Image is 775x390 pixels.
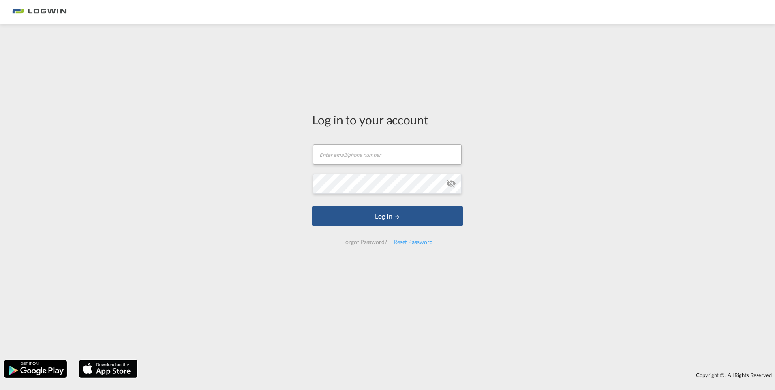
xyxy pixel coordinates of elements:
[3,359,68,379] img: google.png
[446,179,456,189] md-icon: icon-eye-off
[12,3,67,21] img: bc73a0e0d8c111efacd525e4c8ad7d32.png
[141,368,775,382] div: Copyright © . All Rights Reserved
[312,111,463,128] div: Log in to your account
[390,235,436,249] div: Reset Password
[312,206,463,226] button: LOGIN
[313,144,462,165] input: Enter email/phone number
[339,235,390,249] div: Forgot Password?
[78,359,138,379] img: apple.png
